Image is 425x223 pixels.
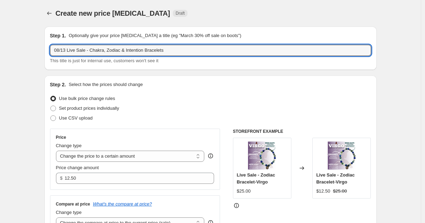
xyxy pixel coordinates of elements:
[56,9,170,17] span: Create new price [MEDICAL_DATA]
[50,32,66,39] h2: Step 1.
[333,188,347,195] strike: $25.00
[233,129,371,134] h6: STOREFRONT EXAMPLE
[176,10,185,16] span: Draft
[56,210,82,215] span: Change type
[248,142,276,170] img: 7_2c2511a7-cfd8-427c-aa72-14113dd4a6c8_80x.png
[328,142,356,170] img: 7_2c2511a7-cfd8-427c-aa72-14113dd4a6c8_80x.png
[56,143,82,148] span: Change type
[50,81,66,88] h2: Step 2.
[50,58,158,63] span: This title is just for internal use, customers won't see it
[59,96,115,101] span: Use bulk price change rules
[44,8,54,18] button: Price change jobs
[56,135,66,140] h3: Price
[50,45,371,56] input: 30% off holiday sale
[237,188,251,195] div: $25.00
[60,175,63,181] span: $
[59,106,119,111] span: Set product prices individually
[237,172,275,185] span: Live Sale - Zodiac Bracelet-Virgo
[56,201,90,207] h3: Compare at price
[69,81,143,88] p: Select how the prices should change
[93,201,152,207] button: What's the compare at price?
[207,152,214,159] div: help
[65,173,204,184] input: 80.00
[69,32,241,39] p: Optionally give your price [MEDICAL_DATA] a title (eg "March 30% off sale on boots")
[316,172,355,185] span: Live Sale - Zodiac Bracelet-Virgo
[316,188,330,195] div: $12.50
[56,165,99,170] span: Price change amount
[59,115,93,121] span: Use CSV upload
